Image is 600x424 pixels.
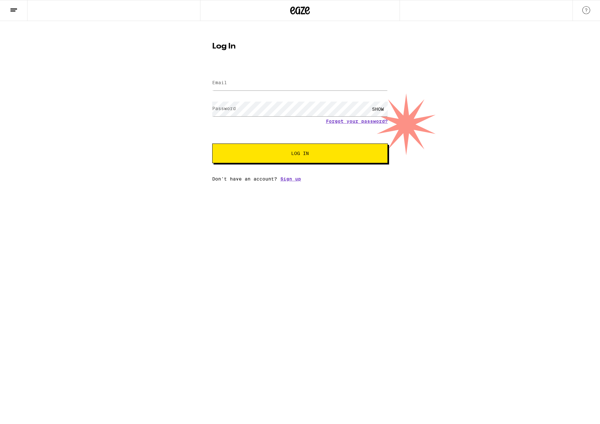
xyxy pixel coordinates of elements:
[212,43,388,50] h1: Log In
[212,144,388,163] button: Log In
[212,106,236,111] label: Password
[212,176,388,182] div: Don't have an account?
[280,176,301,182] a: Sign up
[291,151,309,156] span: Log In
[212,80,227,85] label: Email
[212,76,388,90] input: Email
[326,119,388,124] a: Forgot your password?
[368,102,388,116] div: SHOW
